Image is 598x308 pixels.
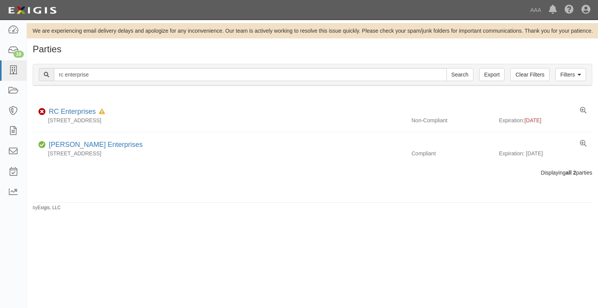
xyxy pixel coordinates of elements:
[580,140,586,148] a: View results summary
[6,3,59,17] img: logo-5460c22ac91f19d4615b14bd174203de0afe785f0fc80cf4dbbc73dc1793850b.png
[46,107,105,117] div: RC Enterprises
[499,150,593,157] div: Expiration: [DATE]
[566,170,576,176] b: all 2
[99,109,105,115] i: In Default since 08/07/2025
[33,44,592,54] h1: Parties
[13,51,24,58] div: 19
[446,68,473,81] input: Search
[38,142,46,148] i: Compliant
[49,108,96,115] a: RC Enterprises
[27,27,598,35] div: We are experiencing email delivery delays and apologize for any inconvenience. Our team is active...
[33,205,61,211] small: by
[580,107,586,115] a: View results summary
[565,5,574,15] i: Help Center - Complianz
[54,68,447,81] input: Search
[27,169,598,176] div: Displaying parties
[525,117,541,123] span: [DATE]
[49,141,143,148] a: [PERSON_NAME] Enterprises
[406,117,499,124] div: Non-Compliant
[38,109,46,115] i: Non-Compliant
[555,68,586,81] a: Filters
[33,150,406,157] div: [STREET_ADDRESS]
[33,117,406,124] div: [STREET_ADDRESS]
[46,140,143,150] div: Fairchild Enterprises
[38,205,61,210] a: Exigis, LLC
[479,68,505,81] a: Export
[499,117,593,124] div: Expiration:
[406,150,499,157] div: Compliant
[510,68,549,81] a: Clear Filters
[526,2,545,18] a: AAA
